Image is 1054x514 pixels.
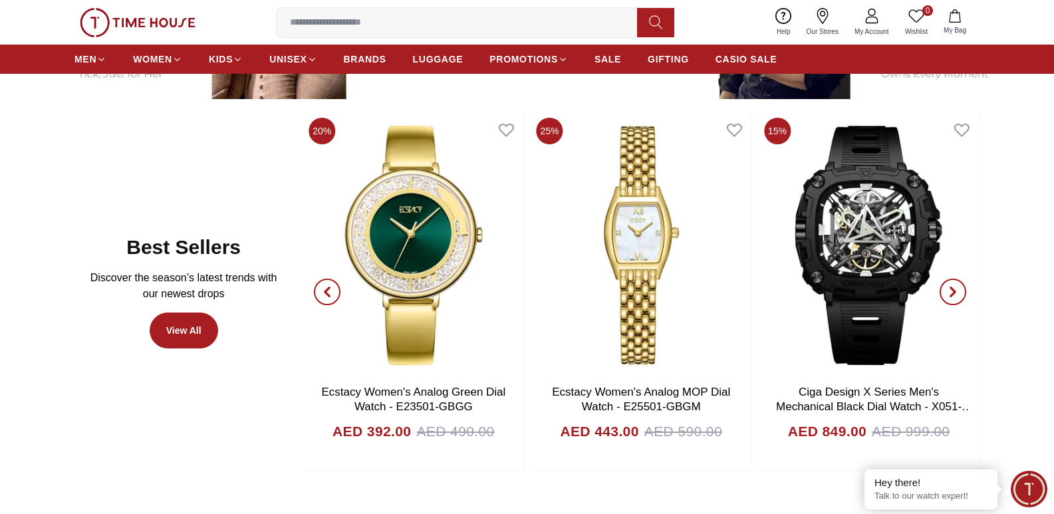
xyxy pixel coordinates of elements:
[303,112,523,378] img: Ecstacy Women's Analog Green Dial Watch - E23501-GBGG
[1011,471,1047,507] div: Chat Widget
[776,386,973,428] a: Ciga Design X Series Men's Mechanical Black Dial Watch - X051-BB01- W5B
[332,421,411,442] h4: AED 392.00
[922,5,933,16] span: 0
[413,53,463,66] span: LUGGAGE
[209,47,243,71] a: KIDS
[209,53,233,66] span: KIDS
[74,53,96,66] span: MEN
[594,53,621,66] span: SALE
[874,491,988,502] p: Talk to our watch expert!
[85,270,282,302] p: Discover the season’s latest trends with our newest drops
[531,112,751,378] img: Ecstacy Women's Analog MOP Dial Watch - E25501-GBGM
[764,118,791,144] span: 15%
[489,53,558,66] span: PROMOTIONS
[801,27,844,37] span: Our Stores
[759,112,979,378] img: Ciga Design X Series Men's Mechanical Black Dial Watch - X051-BB01- W5B
[269,53,307,66] span: UNISEX
[897,5,936,39] a: 0Wishlist
[849,27,894,37] span: My Account
[872,421,950,442] span: AED 999.00
[874,476,988,489] div: Hey there!
[126,235,241,259] h2: Best Sellers
[537,118,563,144] span: 25%
[936,7,974,38] button: My Bag
[321,386,505,413] a: Ecstacy Women's Analog Green Dial Watch - E23501-GBGG
[133,53,172,66] span: WOMEN
[489,47,568,71] a: PROMOTIONS
[769,5,799,39] a: Help
[644,421,722,442] span: AED 590.00
[552,386,730,413] a: Ecstacy Women's Analog MOP Dial Watch - E25501-GBGM
[648,53,689,66] span: GIFTING
[413,47,463,71] a: LUGGAGE
[269,47,317,71] a: UNISEX
[416,421,494,442] span: AED 490.00
[344,47,386,71] a: BRANDS
[799,5,847,39] a: Our Stores
[80,8,196,37] img: ...
[716,47,777,71] a: CASIO SALE
[648,47,689,71] a: GIFTING
[133,47,182,71] a: WOMEN
[900,27,933,37] span: Wishlist
[74,47,106,71] a: MEN
[150,313,218,348] a: View All
[560,421,638,442] h4: AED 443.00
[344,53,386,66] span: BRANDS
[716,53,777,66] span: CASIO SALE
[594,47,621,71] a: SALE
[788,421,866,442] h4: AED 849.00
[771,27,796,37] span: Help
[938,25,972,35] span: My Bag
